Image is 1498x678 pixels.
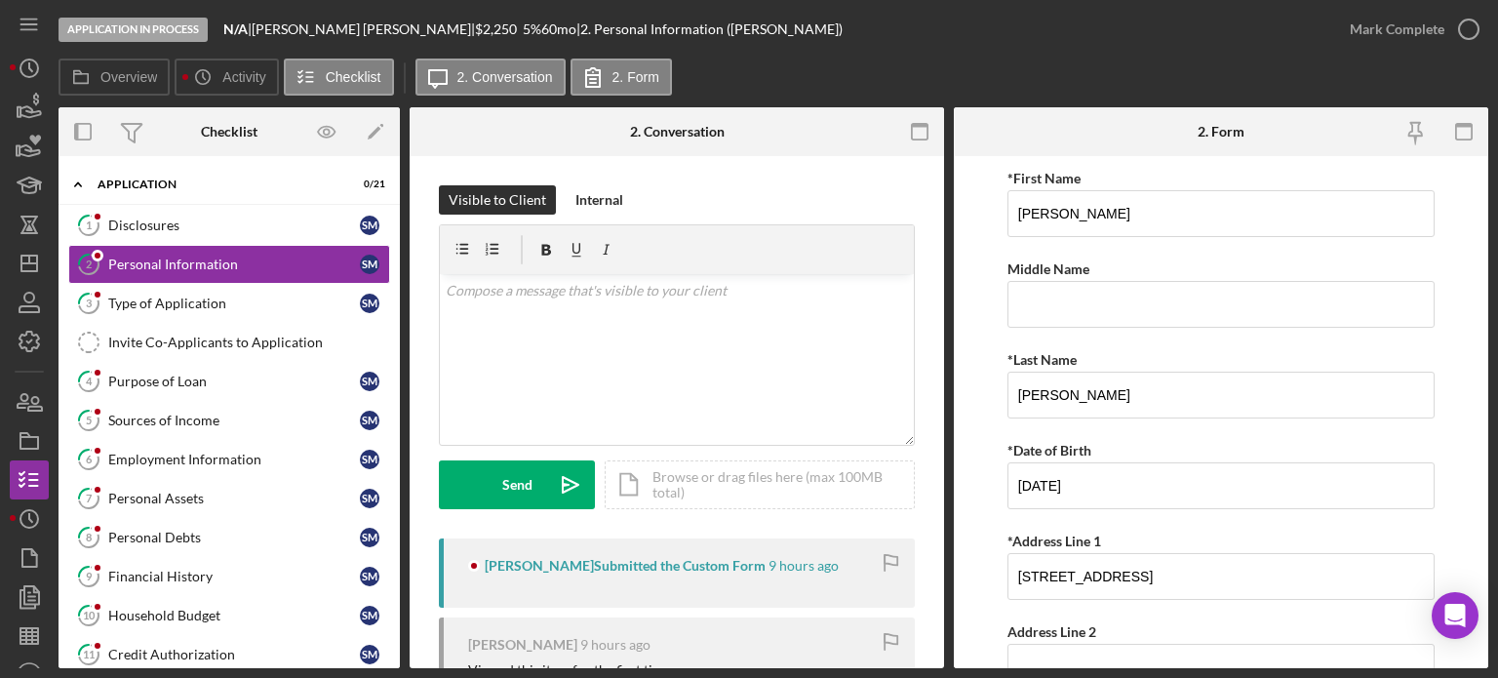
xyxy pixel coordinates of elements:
[475,20,517,37] span: $2,250
[769,558,839,574] time: 2025-09-03 05:55
[612,69,659,85] label: 2. Form
[360,606,379,625] div: S M
[284,59,394,96] button: Checklist
[1007,351,1077,368] label: *Last Name
[485,558,766,574] div: [PERSON_NAME] Submitted the Custom Form
[502,460,532,509] div: Send
[108,647,360,662] div: Credit Authorization
[108,491,360,506] div: Personal Assets
[580,637,650,653] time: 2025-09-03 05:53
[566,185,633,215] button: Internal
[59,59,170,96] button: Overview
[360,294,379,313] div: S M
[108,569,360,584] div: Financial History
[468,662,674,678] div: Viewed this item for the first time.
[86,570,93,582] tspan: 9
[439,460,595,509] button: Send
[68,479,390,518] a: 7Personal AssetsSM
[98,179,336,190] div: Application
[1330,10,1488,49] button: Mark Complete
[449,185,546,215] div: Visible to Client
[360,489,379,508] div: S M
[360,411,379,430] div: S M
[1198,124,1244,140] div: 2. Form
[68,206,390,245] a: 1DisclosuresSM
[571,59,672,96] button: 2. Form
[201,124,257,140] div: Checklist
[68,401,390,440] a: 5Sources of IncomeSM
[326,69,381,85] label: Checklist
[108,608,360,623] div: Household Budget
[360,567,379,586] div: S M
[541,21,576,37] div: 60 mo
[68,440,390,479] a: 6Employment InformationSM
[86,375,93,387] tspan: 4
[360,645,379,664] div: S M
[86,453,93,465] tspan: 6
[222,69,265,85] label: Activity
[86,531,92,543] tspan: 8
[83,648,95,660] tspan: 11
[108,374,360,389] div: Purpose of Loan
[1007,442,1091,459] label: *Date of Birth
[86,414,92,426] tspan: 5
[1007,623,1096,640] label: Address Line 2
[1007,260,1089,277] label: Middle Name
[83,609,96,621] tspan: 10
[68,557,390,596] a: 9Financial HistorySM
[108,335,389,350] div: Invite Co-Applicants to Application
[223,20,248,37] b: N/A
[86,258,92,270] tspan: 2
[108,413,360,428] div: Sources of Income
[68,518,390,557] a: 8Personal DebtsSM
[59,18,208,42] div: Application In Process
[360,255,379,274] div: S M
[68,284,390,323] a: 3Type of ApplicationSM
[108,218,360,233] div: Disclosures
[100,69,157,85] label: Overview
[415,59,566,96] button: 2. Conversation
[68,635,390,674] a: 11Credit AuthorizationSM
[223,21,252,37] div: |
[523,21,541,37] div: 5 %
[68,596,390,635] a: 10Household BudgetSM
[360,216,379,235] div: S M
[1350,10,1444,49] div: Mark Complete
[1007,170,1081,186] label: *First Name
[68,323,390,362] a: Invite Co-Applicants to Application
[252,21,475,37] div: [PERSON_NAME] [PERSON_NAME] |
[457,69,553,85] label: 2. Conversation
[108,452,360,467] div: Employment Information
[360,372,379,391] div: S M
[468,637,577,653] div: [PERSON_NAME]
[1007,533,1101,549] label: *Address Line 1
[576,21,843,37] div: | 2. Personal Information ([PERSON_NAME])
[360,450,379,469] div: S M
[86,297,92,309] tspan: 3
[350,179,385,190] div: 0 / 21
[108,530,360,545] div: Personal Debts
[175,59,278,96] button: Activity
[1432,592,1478,639] div: Open Intercom Messenger
[108,296,360,311] div: Type of Application
[68,245,390,284] a: 2Personal InformationSM
[360,528,379,547] div: S M
[108,257,360,272] div: Personal Information
[86,492,93,504] tspan: 7
[86,219,92,231] tspan: 1
[630,124,725,140] div: 2. Conversation
[68,362,390,401] a: 4Purpose of LoanSM
[439,185,556,215] button: Visible to Client
[575,185,623,215] div: Internal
